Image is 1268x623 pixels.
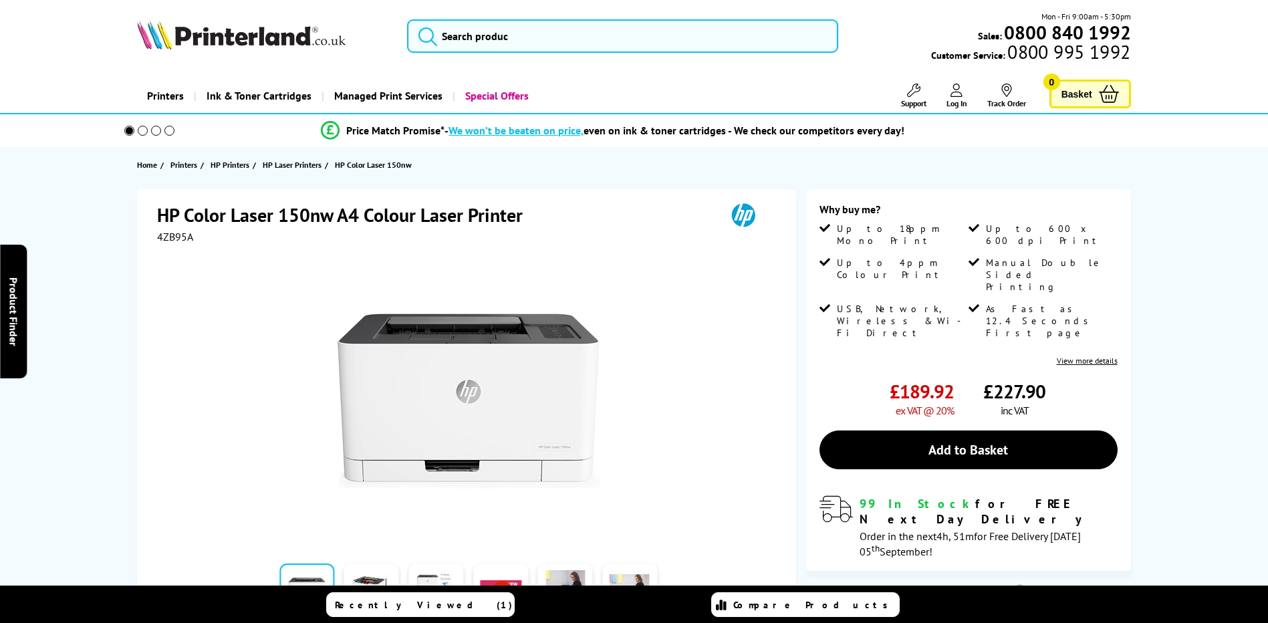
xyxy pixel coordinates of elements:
[211,158,253,172] a: HP Printers
[322,79,453,113] a: Managed Print Services
[819,203,1118,223] div: Why buy me?
[346,124,445,137] span: Price Match Promise*
[978,29,1002,42] span: Sales:
[137,158,160,172] a: Home
[453,79,539,113] a: Special Offers
[137,20,390,52] a: Printerland Logo
[986,303,1114,339] span: As Fast as 12.4 Seconds First page
[986,223,1114,247] span: Up to 600 x 600 dpi Print
[137,158,157,172] span: Home
[890,379,954,404] span: £189.92
[713,203,774,227] img: HP
[986,257,1114,293] span: Manual Double Sided Printing
[137,79,194,113] a: Printers
[1002,26,1131,39] a: 0800 840 1992
[445,124,904,137] div: - even on ink & toner cartridges - We check our competitors every day!
[449,124,584,137] span: We won’t be beaten on price,
[860,529,1081,558] span: Order in the next for Free Delivery [DATE] 05 September!
[1001,404,1029,417] span: inc VAT
[263,158,325,172] a: HP Laser Printers
[901,84,926,108] a: Support
[987,84,1026,108] a: Track Order
[170,158,197,172] span: Printers
[806,584,1131,598] div: Toner Cartridge Costs
[936,529,974,543] span: 4h, 51m
[326,592,515,617] a: Recently Viewed (1)
[7,277,20,346] span: Product Finder
[896,404,954,417] span: ex VAT @ 20%
[1015,584,1025,594] sup: Cost per page
[931,45,1130,61] span: Customer Service:
[207,79,311,113] span: Ink & Toner Cartridges
[106,119,1120,142] li: modal_Promise
[335,158,415,172] a: HP Color Laser 150nw
[946,84,967,108] a: Log In
[837,223,965,247] span: Up to 18ppm Mono Print
[1061,85,1092,103] span: Basket
[837,303,965,339] span: USB, Network, Wireless & Wi-Fi Direct
[819,430,1118,469] a: Add to Basket
[837,257,965,281] span: Up to 4ppm Colour Print
[335,599,513,611] span: Recently Viewed (1)
[860,496,1118,527] div: for FREE Next Day Delivery
[338,270,600,532] img: HP Color Laser 150nw
[137,20,346,49] img: Printerland Logo
[983,379,1045,404] span: £227.90
[1057,356,1118,366] a: View more details
[872,542,880,554] sup: th
[1041,10,1131,23] span: Mon - Fri 9:00am - 5:30pm
[901,98,926,108] span: Support
[946,98,967,108] span: Log In
[157,203,536,227] h1: HP Color Laser 150nw A4 Colour Laser Printer
[157,230,193,243] span: 4ZB95A
[1005,45,1130,58] span: 0800 995 1992
[1004,20,1131,45] b: 0800 840 1992
[407,19,838,53] input: Search produc
[733,599,895,611] span: Compare Products
[860,496,975,511] span: 99 In Stock
[211,158,249,172] span: HP Printers
[1043,74,1060,90] span: 0
[711,592,900,617] a: Compare Products
[194,79,322,113] a: Ink & Toner Cartridges
[263,158,322,172] span: HP Laser Printers
[819,496,1118,557] div: modal_delivery
[1049,80,1131,108] a: Basket 0
[335,158,412,172] span: HP Color Laser 150nw
[170,158,201,172] a: Printers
